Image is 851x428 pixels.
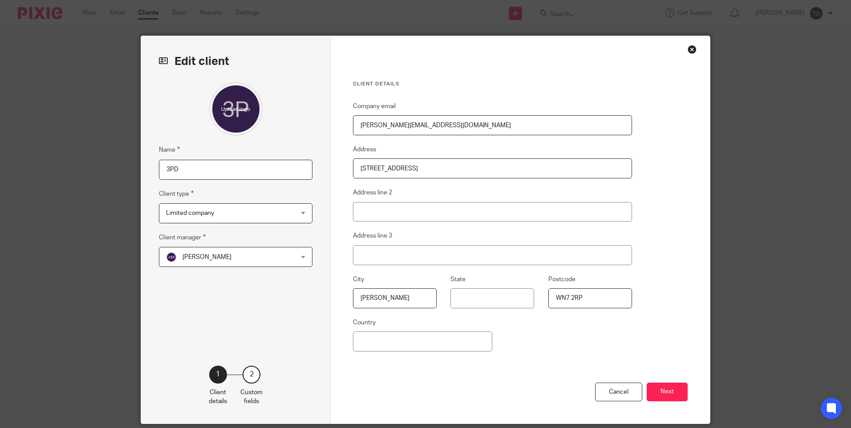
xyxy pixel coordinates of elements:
button: Next [647,383,688,402]
label: Postcode [548,275,575,284]
label: Country [353,318,376,327]
label: Company email [353,102,396,111]
label: Address line 3 [353,231,392,240]
img: svg%3E [166,252,177,262]
div: 1 [209,366,227,384]
h2: Edit client [159,54,312,69]
label: Address line 2 [353,188,392,197]
label: Client type [159,189,194,199]
label: Client manager [159,232,206,242]
p: Client details [209,388,227,406]
label: Name [159,145,180,155]
span: Limited company [166,210,214,216]
div: 2 [243,366,260,384]
label: State [450,275,466,284]
span: [PERSON_NAME] [182,254,231,260]
label: City [353,275,364,284]
div: Close this dialog window [688,45,697,54]
h3: Client details [353,81,632,88]
p: Custom fields [240,388,263,406]
label: Address [353,145,376,154]
div: Cancel [595,383,642,402]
